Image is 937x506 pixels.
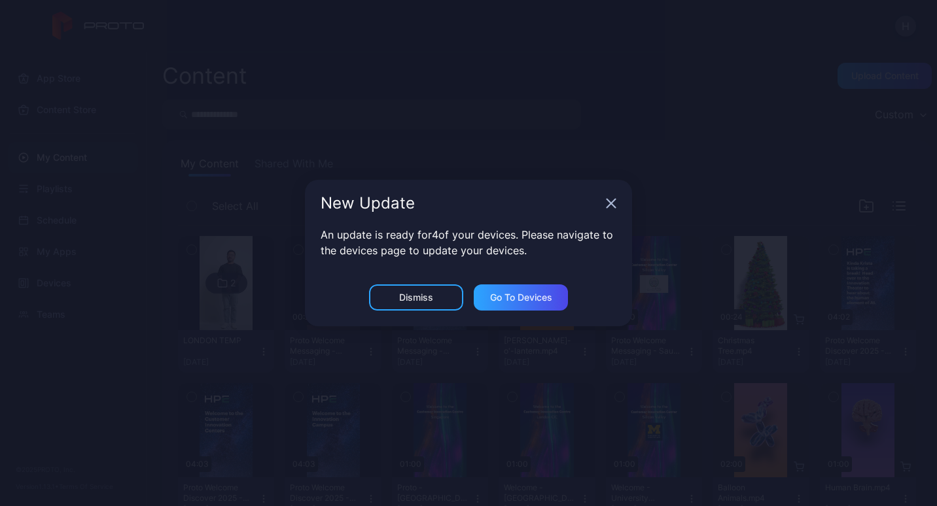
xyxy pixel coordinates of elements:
button: Go to devices [474,284,568,311]
button: Dismiss [369,284,463,311]
div: Go to devices [490,292,552,303]
div: New Update [321,195,601,211]
p: An update is ready for 4 of your devices. Please navigate to the devices page to update your devi... [321,227,616,258]
div: Dismiss [399,292,433,303]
